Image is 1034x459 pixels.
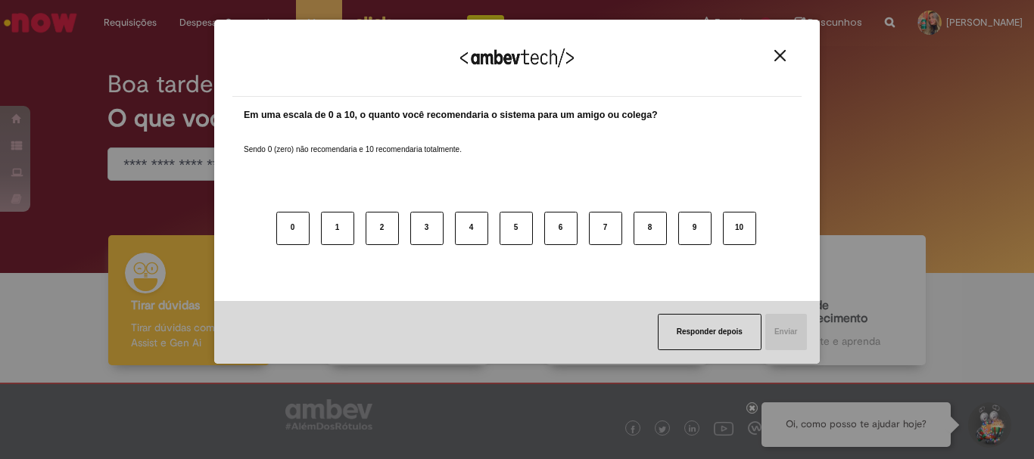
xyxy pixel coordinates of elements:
[544,212,578,245] button: 6
[321,212,354,245] button: 1
[634,212,667,245] button: 8
[500,212,533,245] button: 5
[658,314,761,350] button: Responder depois
[244,126,462,155] label: Sendo 0 (zero) não recomendaria e 10 recomendaria totalmente.
[678,212,712,245] button: 9
[774,50,786,61] img: Close
[723,212,756,245] button: 10
[589,212,622,245] button: 7
[244,108,658,123] label: Em uma escala de 0 a 10, o quanto você recomendaria o sistema para um amigo ou colega?
[366,212,399,245] button: 2
[770,49,790,62] button: Close
[276,212,310,245] button: 0
[455,212,488,245] button: 4
[410,212,444,245] button: 3
[460,48,574,67] img: Logo Ambevtech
